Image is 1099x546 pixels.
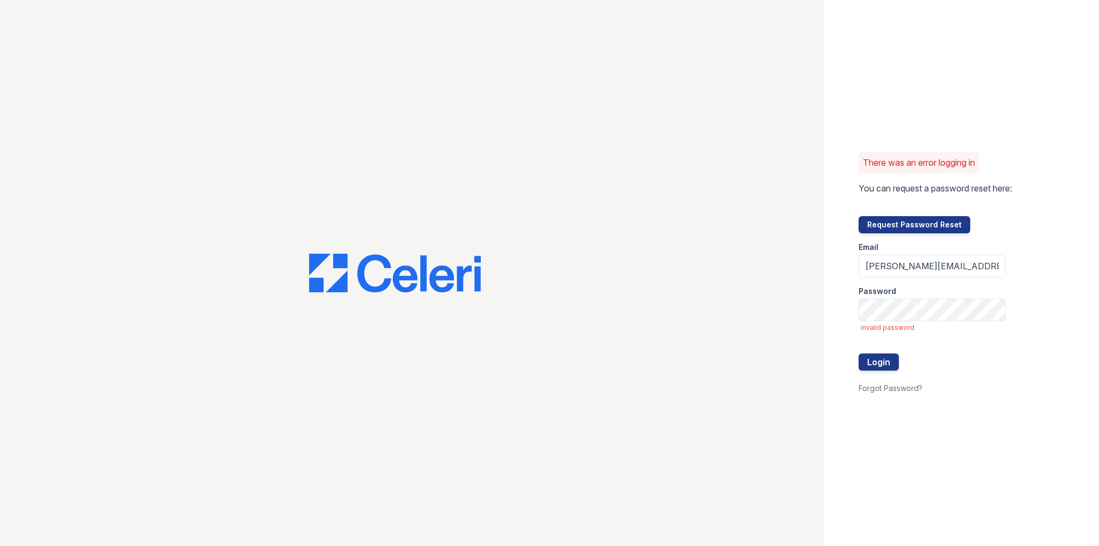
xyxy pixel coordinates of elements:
[859,182,1012,195] p: You can request a password reset here:
[859,286,896,297] label: Password
[859,383,922,393] a: Forgot Password?
[309,254,481,292] img: CE_Logo_Blue-a8612792a0a2168367f1c8372b55b34899dd931a85d93a1a3d3e32e68fde9ad4.png
[861,323,1006,332] span: invalid password
[859,216,970,233] button: Request Password Reset
[859,242,878,253] label: Email
[859,353,899,371] button: Login
[863,156,975,169] p: There was an error logging in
